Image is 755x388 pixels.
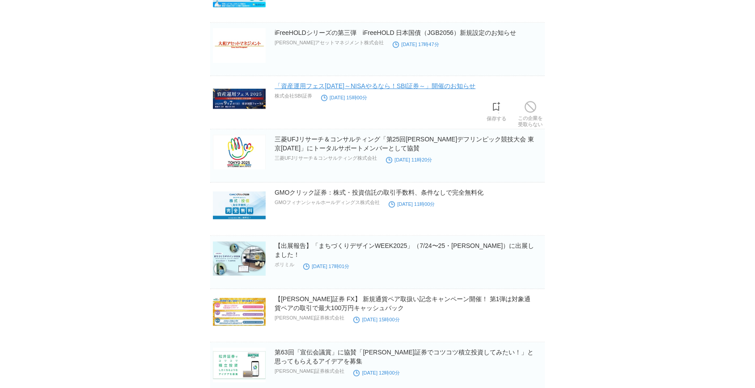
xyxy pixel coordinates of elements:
[275,189,484,196] a: GMOクリック証券：株式・投資信託の取引手数料、条件なしで完全無料化
[386,157,432,162] time: [DATE] 11時20分
[275,29,516,36] a: iFreeHOLDシリーズの第三弾 iFreeHOLD 日本国債（JGB2056）新規設定のお知らせ
[213,135,266,170] img: 三菱UFJリサーチ＆コンサルティング「第25回夏季デフリンピック競技大会 東京2025」にトータルサポートメンバーとして協賛
[275,295,530,311] a: 【[PERSON_NAME]証券 FX】 新規通貨ペア取扱い記念キャンペーン開催！ 第1弾は対象通貨ペアの取引で最大100万円キャッシュバック
[321,95,367,100] time: [DATE] 15時00分
[275,349,534,365] a: 第63回「宣伝会議賞」に協賛「[PERSON_NAME]証券でコツコツ積立投資してみたい！」と思ってもらえるアイデアを募集
[275,368,344,375] p: [PERSON_NAME]証券株式会社
[213,188,266,223] img: GMOクリック証券：株式・投資信託の取引手数料、条件なしで完全無料化
[275,39,384,46] p: [PERSON_NAME]アセットマネジメント株式会社
[275,93,312,99] p: 株式会社SBI証券
[303,264,349,269] time: [DATE] 17時01分
[393,42,439,47] time: [DATE] 17時47分
[213,81,266,116] img: 「資産運用フェス2025～NISAやるなら！SBI証券～」開催のお知らせ
[275,199,380,206] p: GMOフィナンシャルホールディングス株式会社
[275,242,534,258] a: 【出展報告】「まちづくりデザインWEEK2025」（7/24〜25・[PERSON_NAME]）に出展しました！
[275,261,294,268] p: ポリミル
[213,28,266,63] img: iFreeHOLDシリーズの第三弾 iFreeHOLD 日本国債（JGB2056）新規設定のお知らせ
[389,201,435,207] time: [DATE] 11時00分
[518,99,543,128] a: この企業を受取らない
[353,370,399,375] time: [DATE] 12時00分
[487,99,506,122] a: 保存する
[353,317,399,322] time: [DATE] 15時00分
[275,82,475,90] a: 「資産運用フェス[DATE]～NISAやるなら！SBI証券～」開催のお知らせ
[213,241,266,276] img: 【出展報告】「まちづくりデザインWEEK2025」（7/24〜25・秋葉原UDX）に出展しました！
[275,136,534,152] a: 三菱UFJリサーチ＆コンサルティング「第25回[PERSON_NAME]デフリンピック競技大会 東京[DATE]」にトータルサポートメンバーとして協賛
[213,348,266,383] img: 114007-183-a535112995ac0a198055fc8d5203c9e9-1200x630.jpg
[275,155,377,162] p: 三菱UFJリサーチ＆コンサルティング株式会社
[275,315,344,321] p: [PERSON_NAME]証券株式会社
[213,294,266,329] img: 【松井証券 FX】 新規通貨ペア取扱い記念キャンペーン開催！ 第1弾は対象通貨ペアの取引で最大100万円キャッシュバック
